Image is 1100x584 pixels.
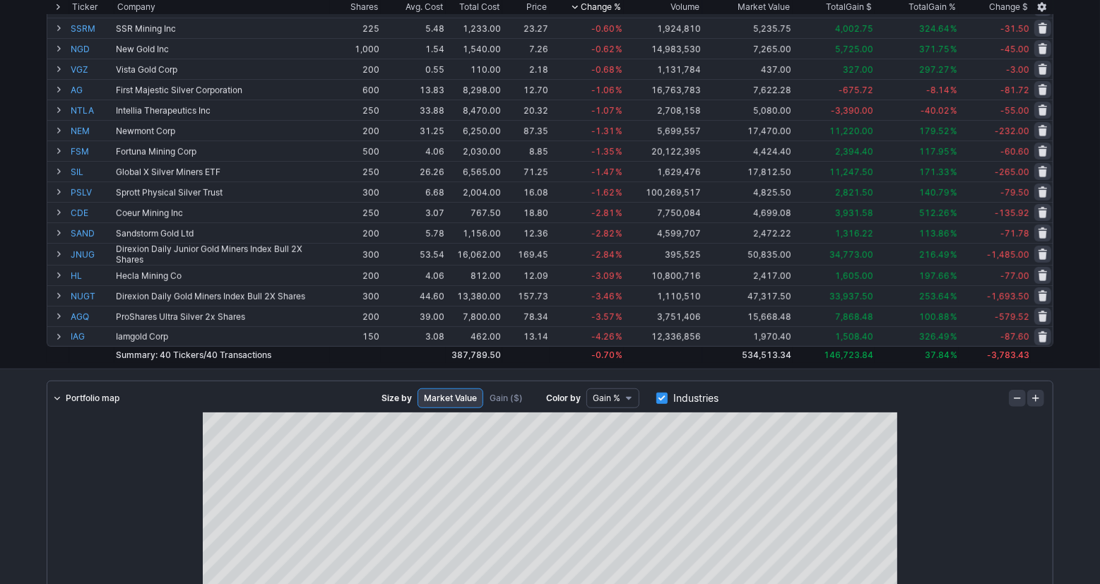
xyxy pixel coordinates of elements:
[502,181,550,202] td: 16.08
[987,291,1029,302] span: -1,693.50
[702,347,793,363] td: 534,513.34
[624,141,703,161] td: 20,122,395
[160,350,171,360] span: 40
[702,100,793,120] td: 5,080.00
[330,243,381,265] td: 300
[835,208,873,218] span: 3,931.58
[615,167,622,177] span: %
[591,249,615,260] span: -2.84
[116,85,329,95] div: First Majestic Silver Corporation
[330,141,381,161] td: 500
[1000,105,1029,116] span: -55.00
[702,38,793,59] td: 7,265.00
[950,270,957,281] span: %
[702,306,793,326] td: 15,668.48
[116,187,329,198] div: Sprott Physical Silver Trust
[446,38,502,59] td: 1,540.00
[71,80,113,100] a: AG
[1000,331,1029,342] span: -87.60
[919,249,950,260] span: 216.49
[116,167,329,177] div: Global X Silver Miners ETF
[615,64,622,75] span: %
[381,79,446,100] td: 13.83
[116,44,329,54] div: New Gold Inc
[116,331,329,342] div: Iamgold Corp
[502,100,550,120] td: 20.32
[919,270,950,281] span: 197.66
[829,249,873,260] span: 34,773.00
[71,100,113,120] a: NTLA
[330,18,381,38] td: 225
[71,121,113,141] a: NEM
[831,105,873,116] span: -3,390.00
[71,18,113,38] a: SSRM
[950,126,957,136] span: %
[950,146,957,157] span: %
[995,167,1029,177] span: -265.00
[446,59,502,79] td: 110.00
[591,64,615,75] span: -0.68
[950,291,957,302] span: %
[418,388,483,408] a: Market Value
[919,228,950,239] span: 113.86
[446,120,502,141] td: 6,250.00
[591,146,615,157] span: -1.35
[502,202,550,222] td: 18.80
[446,222,502,243] td: 1,156.00
[330,326,381,347] td: 150
[116,244,329,265] div: Direxion Daily Junior Gold Miners Index Bull 2X Shares
[624,181,703,202] td: 100,269,517
[330,285,381,306] td: 300
[919,208,950,218] span: 512.26
[546,391,581,405] span: Color by
[381,18,446,38] td: 5.48
[624,59,703,79] td: 1,131,784
[206,350,218,360] span: 40
[624,265,703,285] td: 10,800,716
[381,285,446,306] td: 44.60
[624,120,703,141] td: 5,699,557
[66,391,119,405] span: Portfolio map
[835,270,873,281] span: 1,605.00
[446,161,502,181] td: 6,565.00
[502,161,550,181] td: 71.25
[330,181,381,202] td: 300
[1000,44,1029,54] span: -45.00
[624,285,703,306] td: 1,110,510
[615,105,622,116] span: %
[624,38,703,59] td: 14,983,530
[330,59,381,79] td: 200
[950,331,957,342] span: %
[624,100,703,120] td: 2,708,158
[593,391,620,405] span: Gain %
[586,388,639,408] button: Data type
[330,161,381,181] td: 250
[835,311,873,322] span: 7,868.48
[926,85,950,95] span: -8.14
[382,391,412,405] span: Size by
[615,331,622,342] span: %
[71,141,113,161] a: FSM
[950,228,957,239] span: %
[950,167,957,177] span: %
[381,181,446,202] td: 6.68
[116,126,329,136] div: Newmont Corp
[330,222,381,243] td: 200
[71,306,113,326] a: AGQ
[829,291,873,302] span: 33,937.50
[615,187,622,198] span: %
[624,18,703,38] td: 1,924,810
[502,141,550,161] td: 8.85
[919,64,950,75] span: 297.27
[843,64,873,75] span: 327.00
[206,350,271,360] span: Transactions
[502,306,550,326] td: 78.34
[829,126,873,136] span: 11,220.00
[1000,228,1029,239] span: -71.78
[995,126,1029,136] span: -232.00
[702,120,793,141] td: 17,470.00
[950,249,957,260] span: %
[615,249,622,260] span: %
[446,306,502,326] td: 7,800.00
[995,311,1029,322] span: -579.52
